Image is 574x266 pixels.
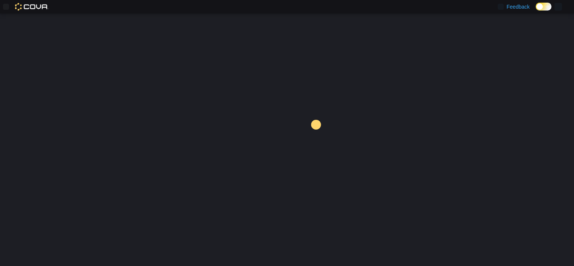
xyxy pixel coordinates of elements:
img: cova-loader [287,114,343,171]
input: Dark Mode [536,3,551,11]
img: Cova [15,3,48,11]
span: Feedback [507,3,530,11]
